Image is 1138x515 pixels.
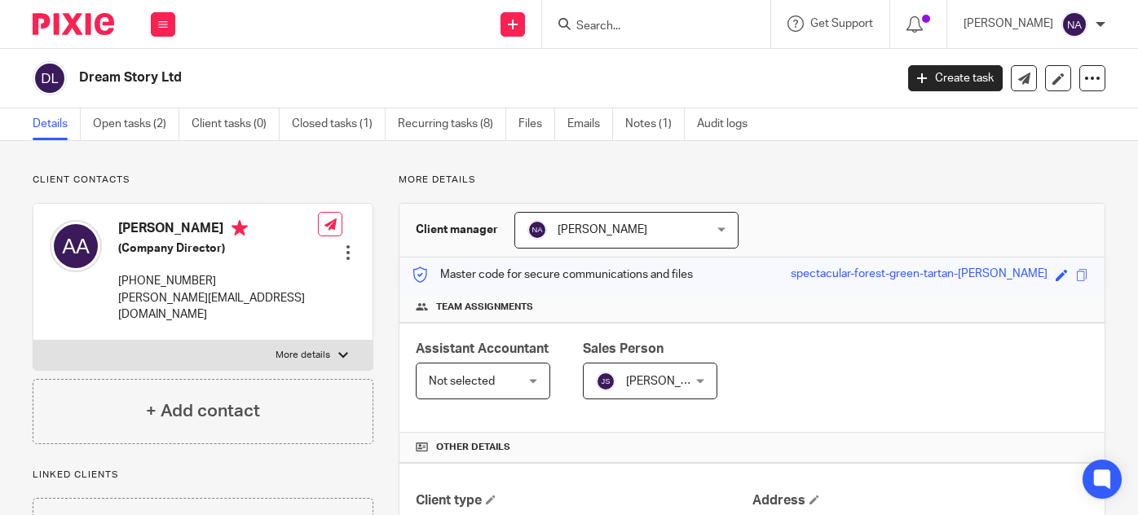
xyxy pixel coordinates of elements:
a: Client tasks (0) [192,108,280,140]
a: Details [33,108,81,140]
p: [PHONE_NUMBER] [118,273,318,289]
h4: Client type [416,492,752,509]
span: [PERSON_NAME] [626,376,716,387]
p: Linked clients [33,469,373,482]
div: spectacular-forest-green-tartan-[PERSON_NAME] [791,266,1048,284]
img: svg%3E [596,372,615,391]
h2: Dream Story Ltd [79,69,723,86]
p: More details [399,174,1105,187]
a: Emails [567,108,613,140]
span: [PERSON_NAME] [558,224,647,235]
a: Closed tasks (1) [292,108,386,140]
span: Not selected [429,376,495,387]
a: Audit logs [697,108,760,140]
img: svg%3E [527,220,547,240]
h4: Address [752,492,1088,509]
a: Recurring tasks (8) [398,108,506,140]
span: Team assignments [436,301,533,314]
h4: + Add contact [146,398,260,424]
a: Open tasks (2) [93,108,179,140]
h3: Client manager [416,222,498,238]
img: Pixie [33,13,114,35]
span: Get Support [810,18,873,29]
p: [PERSON_NAME][EMAIL_ADDRESS][DOMAIN_NAME] [118,290,318,324]
img: svg%3E [33,61,67,95]
p: More details [276,349,330,362]
a: Notes (1) [625,108,685,140]
span: Other details [436,441,510,454]
img: svg%3E [1061,11,1087,37]
h4: [PERSON_NAME] [118,220,318,240]
h5: (Company Director) [118,240,318,257]
span: Assistant Accountant [416,342,549,355]
img: svg%3E [50,220,102,272]
span: Sales Person [583,342,664,355]
input: Search [575,20,721,34]
p: [PERSON_NAME] [964,15,1053,32]
p: Client contacts [33,174,373,187]
p: Master code for secure communications and files [412,266,693,283]
a: Create task [908,65,1003,91]
i: Primary [232,220,248,236]
a: Files [518,108,555,140]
